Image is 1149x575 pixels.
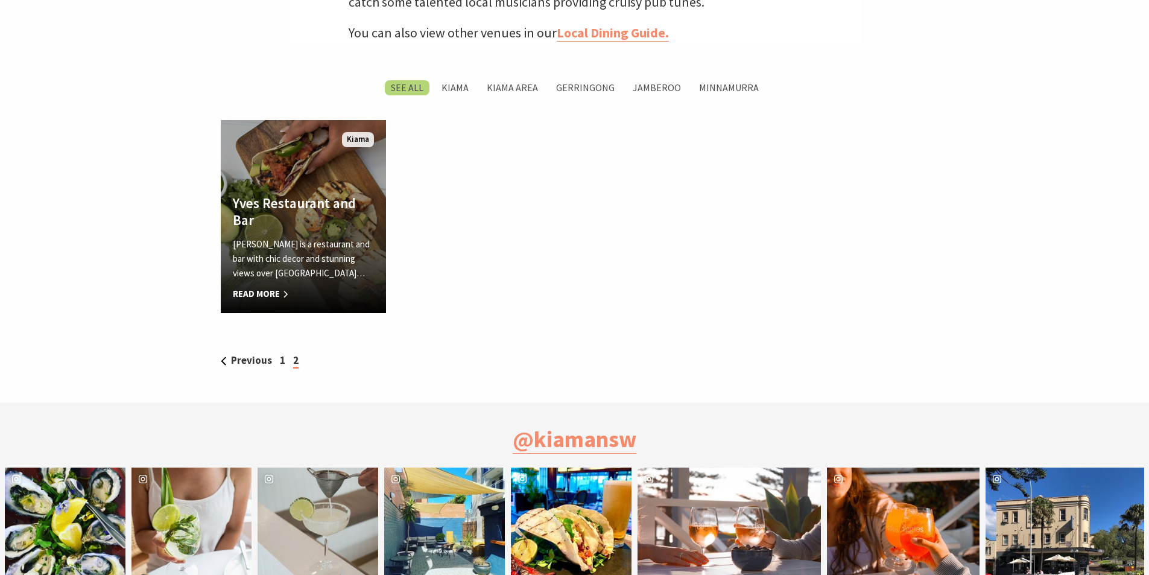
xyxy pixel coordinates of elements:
a: @kiamansw [513,425,636,454]
label: SEE All [385,80,429,95]
svg: instagram icon [990,472,1004,486]
p: You can also view other venues in our [349,22,801,43]
svg: instagram icon [136,472,150,486]
label: Gerringong [550,80,621,95]
svg: instagram icon [10,472,23,486]
a: Previous [221,354,272,367]
a: Yves Restaurant and Bar [PERSON_NAME] is a restaurant and bar with chic decor and stunning views ... [221,120,386,313]
label: Jamberoo [627,80,687,95]
svg: instagram icon [389,472,402,486]
svg: instagram icon [642,472,656,486]
a: 1 [280,354,285,367]
a: Local Dining Guide. [557,24,669,42]
svg: instagram icon [516,472,529,486]
svg: instagram icon [832,472,845,486]
label: Kiama Area [481,80,544,95]
svg: instagram icon [262,472,276,486]
p: [PERSON_NAME] is a restaurant and bar with chic decor and stunning views over [GEOGRAPHIC_DATA]… [233,237,374,281]
h4: Yves Restaurant and Bar [233,195,374,228]
label: Kiama [435,80,475,95]
span: Read More [233,287,374,301]
span: 2 [293,354,299,369]
span: Kiama [342,132,374,147]
label: Minnamurra [693,80,765,95]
